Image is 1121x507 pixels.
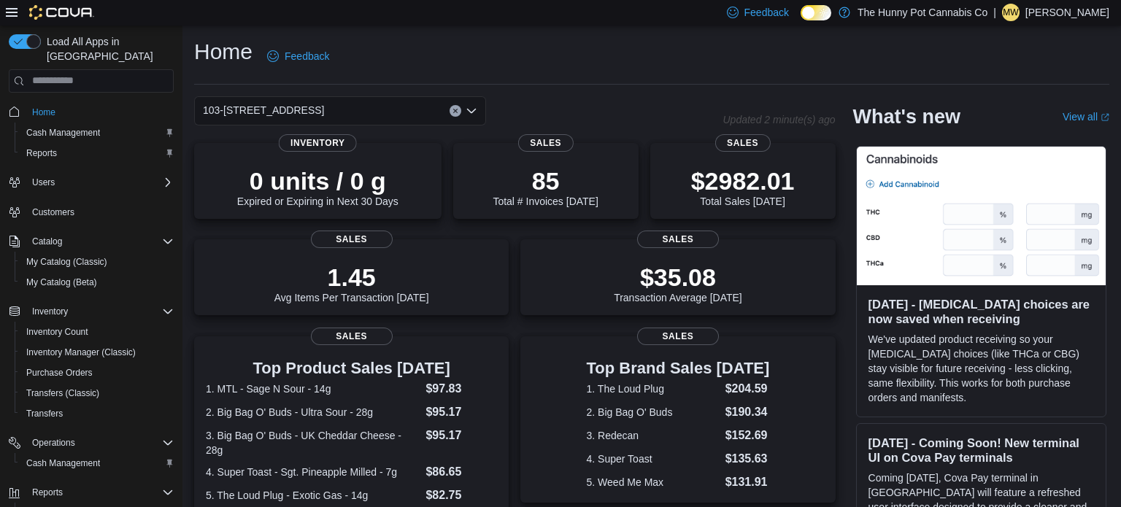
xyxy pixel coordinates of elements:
[26,434,81,452] button: Operations
[15,403,180,424] button: Transfers
[614,263,742,303] div: Transaction Average [DATE]
[723,114,835,125] p: Updated 2 minute(s) ago
[26,276,97,288] span: My Catalog (Beta)
[993,4,996,21] p: |
[20,405,69,422] a: Transfers
[868,297,1094,326] h3: [DATE] - [MEDICAL_DATA] choices are now saved when receiving
[20,364,174,382] span: Purchase Orders
[15,272,180,293] button: My Catalog (Beta)
[725,403,770,421] dd: $190.34
[26,204,80,221] a: Customers
[3,231,180,252] button: Catalog
[20,384,174,402] span: Transfers (Classic)
[26,147,57,159] span: Reports
[691,166,795,207] div: Total Sales [DATE]
[26,347,136,358] span: Inventory Manager (Classic)
[587,475,720,489] dt: 5. Weed Me Max
[206,488,420,503] dt: 5. The Loud Plug - Exotic Gas - 14g
[26,367,93,379] span: Purchase Orders
[15,383,180,403] button: Transfers (Classic)
[518,134,574,152] span: Sales
[3,433,180,453] button: Operations
[425,403,497,421] dd: $95.17
[20,124,106,142] a: Cash Management
[466,105,477,117] button: Open list of options
[285,49,329,63] span: Feedback
[20,124,174,142] span: Cash Management
[587,360,770,377] h3: Top Brand Sales [DATE]
[20,253,113,271] a: My Catalog (Classic)
[26,256,107,268] span: My Catalog (Classic)
[637,231,719,248] span: Sales
[29,5,94,20] img: Cova
[20,274,103,291] a: My Catalog (Beta)
[20,144,63,162] a: Reports
[26,203,174,221] span: Customers
[20,454,174,472] span: Cash Management
[15,322,180,342] button: Inventory Count
[15,342,180,363] button: Inventory Manager (Classic)
[587,382,720,396] dt: 1. The Loud Plug
[15,143,180,163] button: Reports
[614,263,742,292] p: $35.08
[20,323,174,341] span: Inventory Count
[206,405,420,419] dt: 2. Big Bag O' Buds - Ultra Sour - 28g
[274,263,429,303] div: Avg Items Per Transaction [DATE]
[493,166,598,196] p: 85
[1025,4,1109,21] p: [PERSON_NAME]
[853,105,960,128] h2: What's new
[26,303,74,320] button: Inventory
[26,127,100,139] span: Cash Management
[26,326,88,338] span: Inventory Count
[206,428,420,457] dt: 3. Big Bag O' Buds - UK Cheddar Cheese - 28g
[20,323,94,341] a: Inventory Count
[26,233,174,250] span: Catalog
[32,487,63,498] span: Reports
[26,434,174,452] span: Operations
[237,166,398,207] div: Expired or Expiring in Next 30 Days
[20,344,174,361] span: Inventory Manager (Classic)
[725,450,770,468] dd: $135.63
[637,328,719,345] span: Sales
[26,303,174,320] span: Inventory
[714,134,770,152] span: Sales
[868,332,1094,405] p: We've updated product receiving so your [MEDICAL_DATA] choices (like THCa or CBG) stay visible fo...
[587,452,720,466] dt: 4. Super Toast
[311,231,393,248] span: Sales
[587,405,720,419] dt: 2. Big Bag O' Buds
[725,380,770,398] dd: $204.59
[20,144,174,162] span: Reports
[425,427,497,444] dd: $95.17
[858,4,987,21] p: The Hunny Pot Cannabis Co
[20,384,105,402] a: Transfers (Classic)
[26,484,69,501] button: Reports
[32,206,74,218] span: Customers
[194,37,253,66] h1: Home
[801,5,831,20] input: Dark Mode
[32,236,62,247] span: Catalog
[3,482,180,503] button: Reports
[26,174,174,191] span: Users
[279,134,357,152] span: Inventory
[311,328,393,345] span: Sales
[3,301,180,322] button: Inventory
[26,457,100,469] span: Cash Management
[26,387,99,399] span: Transfers (Classic)
[20,253,174,271] span: My Catalog (Classic)
[493,166,598,207] div: Total # Invoices [DATE]
[3,172,180,193] button: Users
[20,364,99,382] a: Purchase Orders
[691,166,795,196] p: $2982.01
[744,5,789,20] span: Feedback
[20,344,142,361] a: Inventory Manager (Classic)
[20,405,174,422] span: Transfers
[26,408,63,419] span: Transfers
[26,103,174,121] span: Home
[3,101,180,123] button: Home
[801,20,801,21] span: Dark Mode
[20,274,174,291] span: My Catalog (Beta)
[206,465,420,479] dt: 4. Super Toast - Sgt. Pineapple Milled - 7g
[261,42,335,71] a: Feedback
[26,484,174,501] span: Reports
[15,453,180,473] button: Cash Management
